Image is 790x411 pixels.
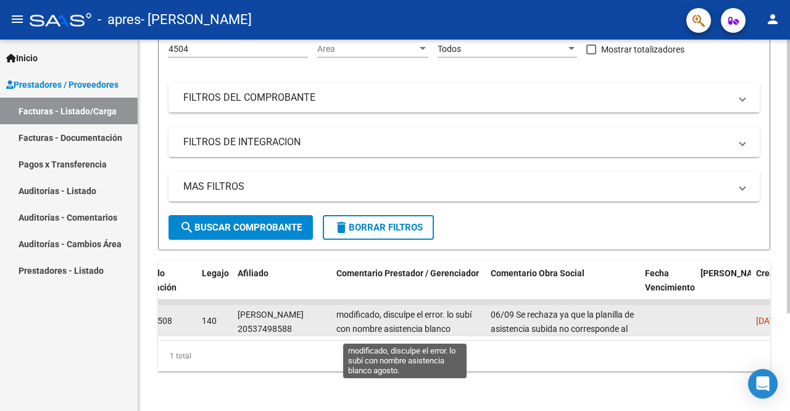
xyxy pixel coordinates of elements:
span: Buscar Comprobante [180,222,302,233]
span: Comentario Obra Social [491,268,584,278]
span: Borrar Filtros [334,222,423,233]
mat-icon: delete [334,220,349,235]
span: Area [317,44,417,54]
span: Todos [438,44,461,54]
span: Comentario Prestador / Gerenciador [336,268,479,278]
mat-panel-title: FILTROS DEL COMPROBANTE [183,91,730,104]
mat-panel-title: FILTROS DE INTEGRACION [183,135,730,149]
div: 140 [202,314,217,328]
span: modificado, disculpe el error. lo subí con nombre asistencia blanco agosto. [336,310,472,348]
button: Buscar Comprobante [168,215,313,240]
datatable-header-cell: Fecha Confimado [696,260,751,315]
mat-icon: menu [10,12,25,27]
span: - [PERSON_NAME] [141,6,252,33]
mat-expansion-panel-header: FILTROS DE INTEGRACION [168,127,760,157]
datatable-header-cell: Comentario Obra Social [486,260,640,315]
datatable-header-cell: Comentario Prestador / Gerenciador [331,260,486,315]
div: [PERSON_NAME] 20537498588 [238,308,326,336]
span: 06/09 Se rechaza ya que la planilla de asistencia subida no corresponde al afiliado. Deben subir ... [491,310,634,390]
mat-panel-title: MAS FILTROS [183,180,730,193]
span: Período Prestación [134,268,177,292]
span: - apres [98,6,141,33]
mat-expansion-panel-header: FILTROS DEL COMPROBANTE [168,83,760,112]
mat-expansion-panel-header: MAS FILTROS [168,172,760,201]
span: Mostrar totalizadores [601,42,684,57]
div: Open Intercom Messenger [748,369,778,399]
datatable-header-cell: Fecha Vencimiento [640,260,696,315]
span: [DATE] [756,316,781,326]
mat-icon: search [180,220,194,235]
span: Prestadores / Proveedores [6,78,118,91]
span: Creado [756,268,784,278]
datatable-header-cell: Período Prestación [129,260,197,315]
span: Inicio [6,51,38,65]
div: 1 total [158,341,770,371]
datatable-header-cell: Legajo [197,260,233,315]
mat-icon: person [765,12,780,27]
span: [PERSON_NAME] [701,268,767,278]
span: Afiliado [238,268,268,278]
span: Legajo [202,268,229,278]
button: Borrar Filtros [323,215,434,240]
datatable-header-cell: Afiliado [233,260,331,315]
span: Fecha Vencimiento [645,268,695,292]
